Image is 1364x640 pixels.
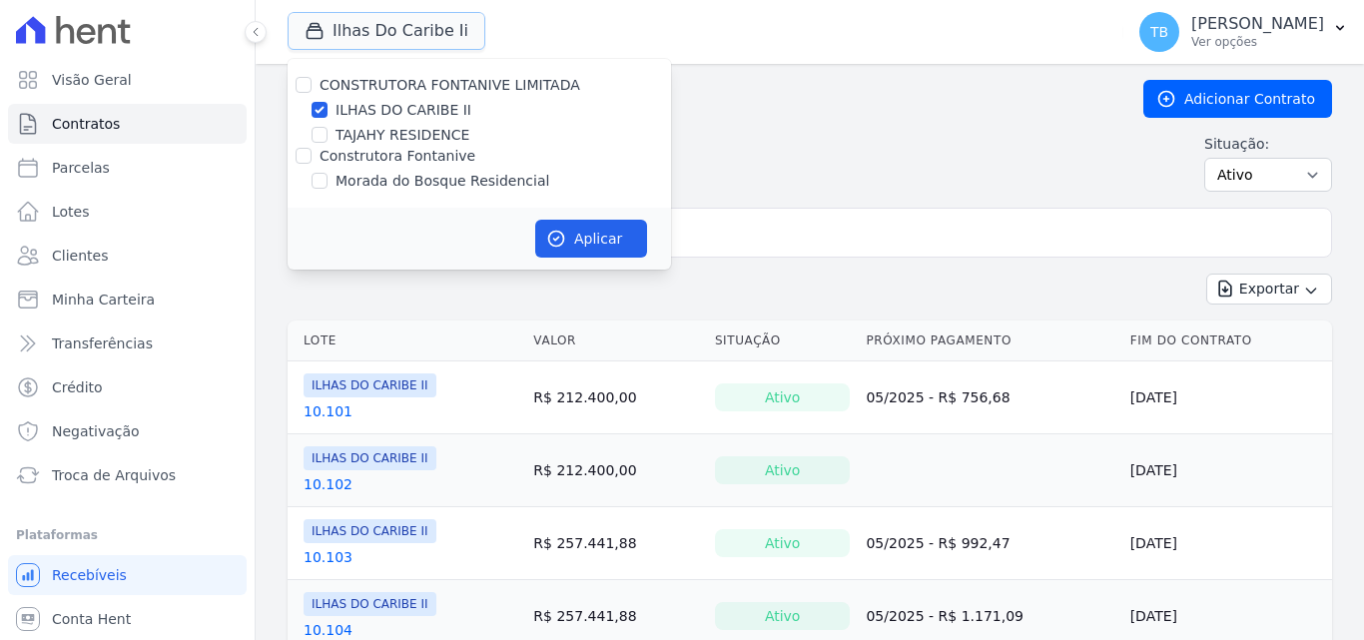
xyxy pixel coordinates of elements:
span: Transferências [52,333,153,353]
a: 05/2025 - R$ 1.171,09 [866,608,1023,624]
label: Situação: [1204,134,1332,154]
label: CONSTRUTORA FONTANIVE LIMITADA [320,77,580,93]
span: Parcelas [52,158,110,178]
div: Ativo [715,602,851,630]
label: ILHAS DO CARIBE II [336,100,471,121]
a: 10.102 [304,474,352,494]
a: Contratos [8,104,247,144]
a: 10.103 [304,547,352,567]
a: Negativação [8,411,247,451]
span: Minha Carteira [52,290,155,310]
a: Lotes [8,192,247,232]
td: R$ 212.400,00 [525,434,707,507]
div: Ativo [715,529,851,557]
a: Conta Hent [8,599,247,639]
th: Lote [288,320,525,361]
h2: Contratos [288,81,1111,117]
td: R$ 212.400,00 [525,361,707,434]
span: ILHAS DO CARIBE II [304,592,436,616]
a: Parcelas [8,148,247,188]
th: Próximo Pagamento [858,320,1121,361]
a: Adicionar Contrato [1143,80,1332,118]
a: Minha Carteira [8,280,247,320]
label: Construtora Fontanive [320,148,475,164]
p: Ver opções [1191,34,1324,50]
label: Morada do Bosque Residencial [336,171,549,192]
span: Contratos [52,114,120,134]
th: Situação [707,320,859,361]
a: Crédito [8,367,247,407]
div: Plataformas [16,523,239,547]
span: Recebíveis [52,565,127,585]
p: [PERSON_NAME] [1191,14,1324,34]
a: Recebíveis [8,555,247,595]
button: Exportar [1206,274,1332,305]
span: ILHAS DO CARIBE II [304,373,436,397]
td: [DATE] [1122,507,1332,580]
span: TB [1150,25,1168,39]
label: TAJAHY RESIDENCE [336,125,469,146]
button: TB [PERSON_NAME] Ver opções [1123,4,1364,60]
a: 10.104 [304,620,352,640]
span: Troca de Arquivos [52,465,176,485]
span: Conta Hent [52,609,131,629]
td: [DATE] [1122,361,1332,434]
iframe: Intercom live chat [20,572,68,620]
input: Buscar por nome do lote [321,213,1323,253]
th: Valor [525,320,707,361]
a: Visão Geral [8,60,247,100]
span: Visão Geral [52,70,132,90]
a: 05/2025 - R$ 992,47 [866,535,1010,551]
span: Negativação [52,421,140,441]
span: Crédito [52,377,103,397]
a: Transferências [8,323,247,363]
button: Aplicar [535,220,647,258]
a: 10.101 [304,401,352,421]
span: ILHAS DO CARIBE II [304,446,436,470]
div: Ativo [715,383,851,411]
td: R$ 257.441,88 [525,507,707,580]
span: ILHAS DO CARIBE II [304,519,436,543]
button: Ilhas Do Caribe Ii [288,12,485,50]
a: Clientes [8,236,247,276]
span: Lotes [52,202,90,222]
span: Clientes [52,246,108,266]
a: Troca de Arquivos [8,455,247,495]
td: [DATE] [1122,434,1332,507]
th: Fim do Contrato [1122,320,1332,361]
div: Ativo [715,456,851,484]
a: 05/2025 - R$ 756,68 [866,389,1010,405]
